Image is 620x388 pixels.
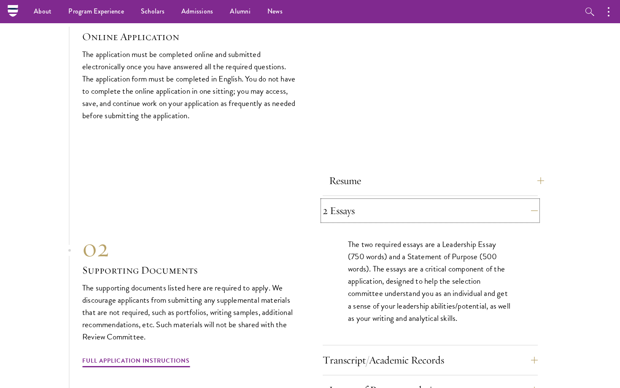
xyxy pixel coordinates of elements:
[329,171,544,191] button: Resume
[82,282,297,343] p: The supporting documents listed here are required to apply. We discourage applicants from submitt...
[82,30,297,44] h3: Online Application
[82,355,190,369] a: Full Application Instructions
[82,233,297,263] div: 02
[82,48,297,122] p: The application must be completed online and submitted electronically once you have answered all ...
[323,201,538,221] button: 2 Essays
[323,350,538,370] button: Transcript/Academic Records
[82,263,297,277] h3: Supporting Documents
[348,238,512,324] p: The two required essays are a Leadership Essay (750 words) and a Statement of Purpose (500 words)...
